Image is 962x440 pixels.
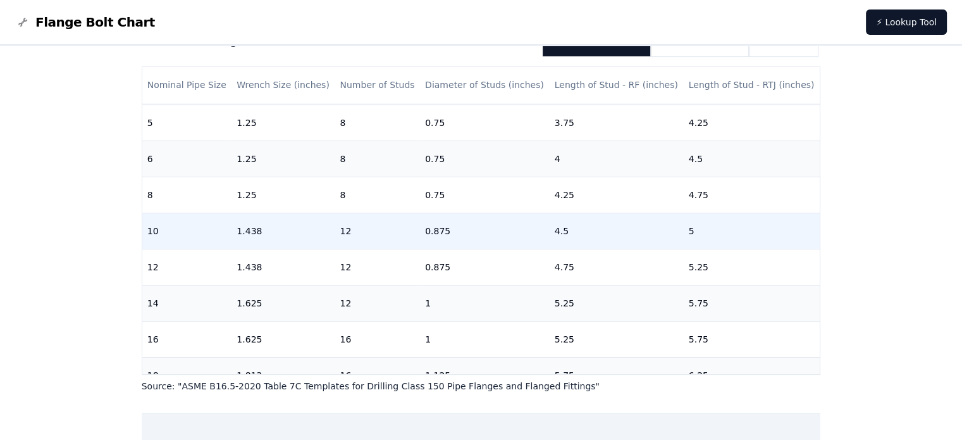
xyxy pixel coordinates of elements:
td: 0.75 [420,104,550,141]
td: 1 [420,321,550,357]
td: 1.625 [231,321,335,357]
td: 4.25 [684,104,820,141]
td: 4.75 [550,249,684,285]
td: 16 [335,321,420,357]
td: 1.25 [231,141,335,177]
td: 3.75 [550,104,684,141]
th: Diameter of Studs (inches) [420,67,550,103]
td: 4.5 [684,141,820,177]
td: 5.25 [550,285,684,321]
td: 5 [142,104,232,141]
td: 5.25 [684,249,820,285]
td: 5.75 [684,321,820,357]
td: 1.25 [231,104,335,141]
td: 1.438 [231,249,335,285]
td: 5.75 [684,285,820,321]
td: 1.625 [231,285,335,321]
a: ⚡ Lookup Tool [866,9,947,35]
td: 16 [142,321,232,357]
th: Number of Studs [335,67,420,103]
td: 1.125 [420,357,550,393]
td: 1.25 [231,177,335,213]
td: 18 [142,357,232,393]
td: 5 [684,213,820,249]
td: 12 [335,285,420,321]
td: 6.25 [684,357,820,393]
td: 4 [550,141,684,177]
td: 8 [142,177,232,213]
a: Flange Bolt Chart LogoFlange Bolt Chart [15,13,155,31]
td: 4.75 [684,177,820,213]
td: 14 [142,285,232,321]
td: 0.75 [420,141,550,177]
td: 0.875 [420,249,550,285]
td: 5.25 [550,321,684,357]
th: Length of Stud - RF (inches) [550,67,684,103]
th: Wrench Size (inches) [231,67,335,103]
td: 12 [335,213,420,249]
img: Flange Bolt Chart Logo [15,15,30,30]
td: 0.75 [420,177,550,213]
td: 12 [335,249,420,285]
td: 16 [335,357,420,393]
td: 12 [142,249,232,285]
td: 10 [142,213,232,249]
td: 4.5 [550,213,684,249]
td: 1 [420,285,550,321]
th: Length of Stud - RTJ (inches) [684,67,820,103]
td: 8 [335,104,420,141]
span: Flange Bolt Chart [35,13,155,31]
td: 5.75 [550,357,684,393]
td: 8 [335,141,420,177]
td: 8 [335,177,420,213]
td: 1.813 [231,357,335,393]
th: Nominal Pipe Size [142,67,232,103]
td: 0.875 [420,213,550,249]
p: Source: " ASME B16.5-2020 Table 7C Templates for Drilling Class 150 Pipe Flanges and Flanged Fitt... [142,380,821,393]
td: 1.438 [231,213,335,249]
td: 4.25 [550,177,684,213]
td: 6 [142,141,232,177]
